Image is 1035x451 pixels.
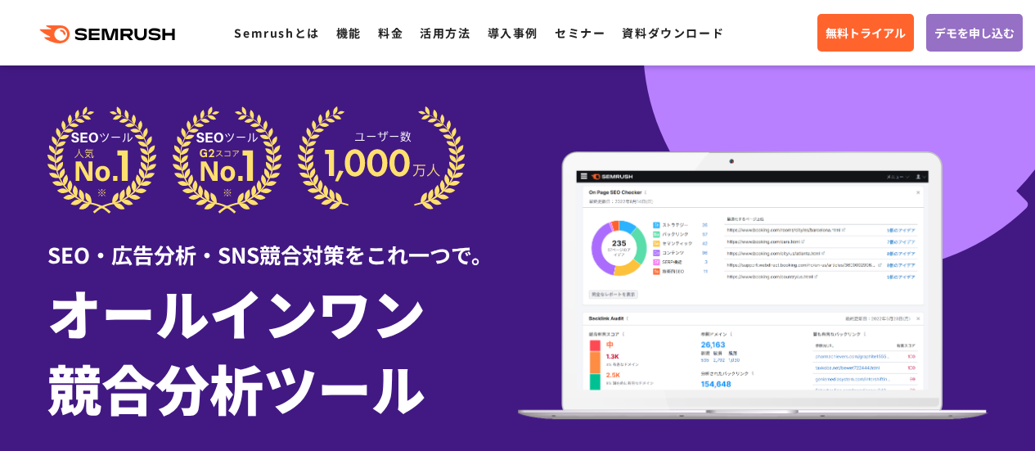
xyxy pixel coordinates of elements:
a: デモを申し込む [926,14,1023,52]
span: 無料トライアル [826,24,906,42]
div: SEO・広告分析・SNS競合対策をこれ一つで。 [47,214,518,270]
a: 活用方法 [420,25,470,41]
a: 無料トライアル [817,14,914,52]
a: 料金 [378,25,403,41]
a: 機能 [336,25,362,41]
a: セミナー [555,25,605,41]
a: 導入事例 [488,25,538,41]
a: 資料ダウンロード [622,25,724,41]
h1: オールインワン 競合分析ツール [47,274,518,425]
a: Semrushとは [234,25,319,41]
span: デモを申し込む [934,24,1015,42]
